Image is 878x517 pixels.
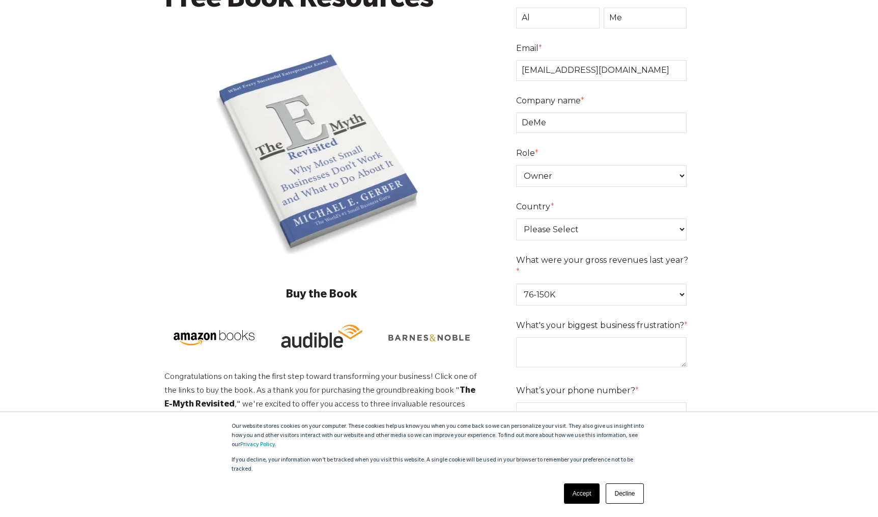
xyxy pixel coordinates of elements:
[164,315,264,360] img: Amazon-Books-v2
[516,43,539,53] span: Email
[516,96,581,105] span: Company name
[564,483,600,504] a: Accept
[516,202,551,211] span: Country
[379,315,479,360] img: Barnes-&-Noble-v2
[516,386,635,395] span: What’s your phone number?
[606,483,643,504] a: Decline
[232,422,647,450] p: Our website stores cookies on your computer. These cookies help us know you when you come back so...
[164,288,479,304] h3: Buy the Book
[516,148,535,158] span: Role
[272,315,372,360] img: Amazon-Audible-v2
[516,255,688,265] span: What were your gross revenues last year?
[196,38,447,269] img: EMR
[232,456,647,474] p: If you decline, your information won’t be tracked when you visit this website. A single cookie wi...
[516,320,684,330] span: What's your biggest business frustration?
[240,442,275,448] a: Privacy Policy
